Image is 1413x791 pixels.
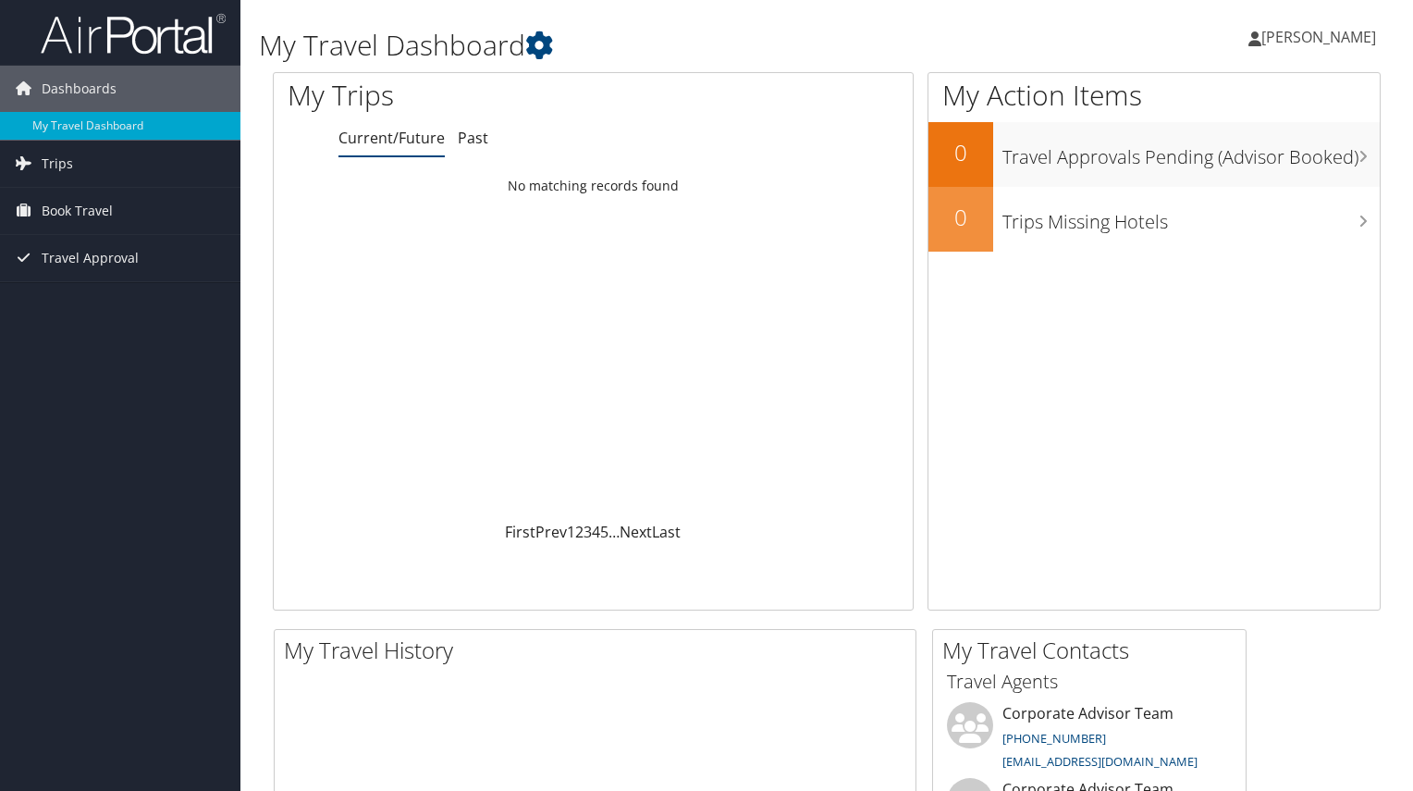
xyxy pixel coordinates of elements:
[505,522,535,542] a: First
[338,128,445,148] a: Current/Future
[928,76,1380,115] h1: My Action Items
[288,76,633,115] h1: My Trips
[1261,27,1376,47] span: [PERSON_NAME]
[41,12,226,56] img: airportal-logo.png
[600,522,608,542] a: 5
[259,26,1016,65] h1: My Travel Dashboard
[567,522,575,542] a: 1
[1002,753,1198,770] a: [EMAIL_ADDRESS][DOMAIN_NAME]
[535,522,567,542] a: Prev
[938,702,1241,778] li: Corporate Advisor Team
[928,187,1380,252] a: 0Trips Missing Hotels
[928,137,993,168] h2: 0
[42,66,117,112] span: Dashboards
[284,635,915,666] h2: My Travel History
[42,188,113,234] span: Book Travel
[608,522,620,542] span: …
[652,522,681,542] a: Last
[942,635,1246,666] h2: My Travel Contacts
[1002,135,1380,170] h3: Travel Approvals Pending (Advisor Booked)
[42,141,73,187] span: Trips
[592,522,600,542] a: 4
[1248,9,1395,65] a: [PERSON_NAME]
[928,202,993,233] h2: 0
[1002,200,1380,235] h3: Trips Missing Hotels
[458,128,488,148] a: Past
[584,522,592,542] a: 3
[620,522,652,542] a: Next
[274,169,913,203] td: No matching records found
[42,235,139,281] span: Travel Approval
[947,669,1232,695] h3: Travel Agents
[928,122,1380,187] a: 0Travel Approvals Pending (Advisor Booked)
[1002,730,1106,747] a: [PHONE_NUMBER]
[575,522,584,542] a: 2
